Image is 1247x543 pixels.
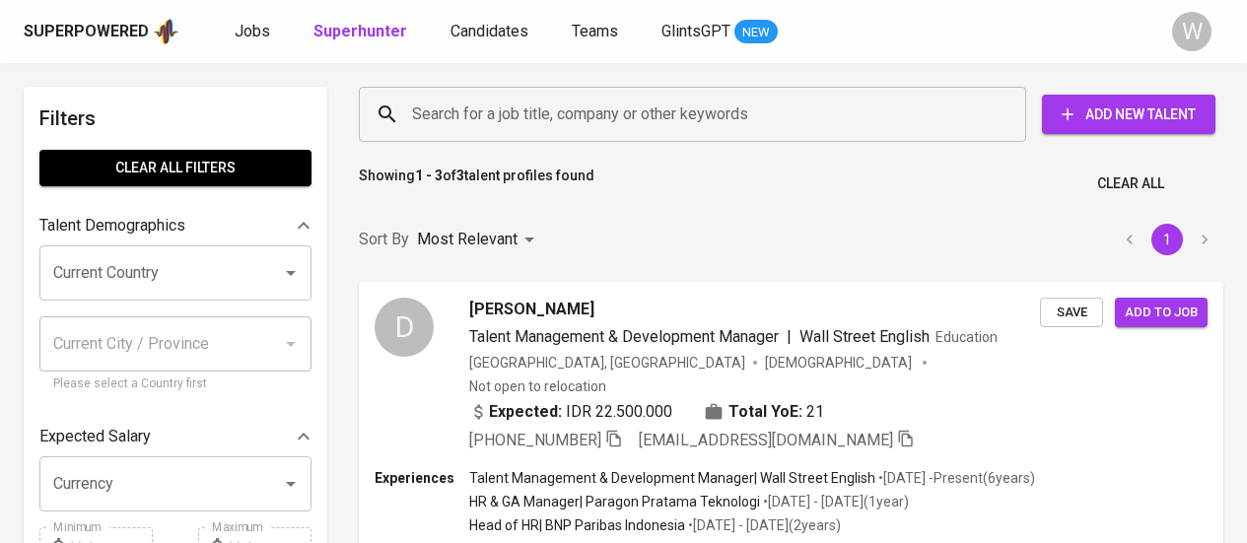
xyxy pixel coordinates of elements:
div: Most Relevant [417,222,541,258]
span: Clear All filters [55,156,296,180]
p: • [DATE] - Present ( 6 years ) [875,468,1035,488]
p: Expected Salary [39,425,151,448]
button: page 1 [1151,224,1183,255]
button: Clear All filters [39,150,312,186]
b: 3 [456,168,464,183]
div: W [1172,12,1212,51]
img: app logo [153,17,179,46]
div: D [375,298,434,357]
span: Clear All [1097,171,1164,196]
a: Candidates [450,20,532,44]
span: GlintsGPT [661,22,730,40]
button: Clear All [1089,166,1172,202]
a: Jobs [235,20,274,44]
span: [PHONE_NUMBER] [469,431,601,449]
span: Wall Street English [799,327,930,346]
a: Teams [572,20,622,44]
p: Please select a Country first [53,374,298,394]
p: • [DATE] - [DATE] ( 1 year ) [760,492,909,511]
b: Expected: [489,400,562,424]
p: • [DATE] - [DATE] ( 2 years ) [685,515,841,535]
p: Most Relevant [417,228,518,251]
p: Showing of talent profiles found [359,166,594,202]
p: Talent Management & Development Manager | Wall Street English [469,468,875,488]
b: Superhunter [313,22,407,40]
span: Talent Management & Development Manager [469,327,779,346]
p: HR & GA Manager | Paragon Pratama Teknologi [469,492,760,511]
div: IDR 22.500.000 [469,400,672,424]
b: 1 - 3 [415,168,443,183]
a: Superpoweredapp logo [24,17,179,46]
div: Expected Salary [39,417,312,456]
div: Talent Demographics [39,206,312,245]
span: | [787,325,792,349]
span: Teams [572,22,618,40]
span: [DEMOGRAPHIC_DATA] [765,353,915,373]
span: Candidates [450,22,528,40]
span: [PERSON_NAME] [469,298,594,321]
div: Superpowered [24,21,149,43]
span: 21 [806,400,824,424]
span: Education [935,329,998,345]
span: NEW [734,23,778,42]
span: Add to job [1125,302,1198,324]
p: Not open to relocation [469,376,606,396]
a: Superhunter [313,20,411,44]
a: GlintsGPT NEW [661,20,778,44]
p: Sort By [359,228,409,251]
span: Save [1050,302,1093,324]
button: Add to job [1115,298,1208,328]
span: Jobs [235,22,270,40]
p: Experiences [375,468,469,488]
span: [EMAIL_ADDRESS][DOMAIN_NAME] [639,431,893,449]
h6: Filters [39,102,312,134]
button: Save [1040,298,1103,328]
p: Talent Demographics [39,214,185,238]
p: Head of HR | BNP Paribas Indonesia [469,515,685,535]
span: Add New Talent [1058,102,1200,127]
nav: pagination navigation [1111,224,1223,255]
div: [GEOGRAPHIC_DATA], [GEOGRAPHIC_DATA] [469,353,745,373]
button: Open [277,470,305,498]
button: Add New Talent [1042,95,1215,134]
b: Total YoE: [728,400,802,424]
button: Open [277,259,305,287]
